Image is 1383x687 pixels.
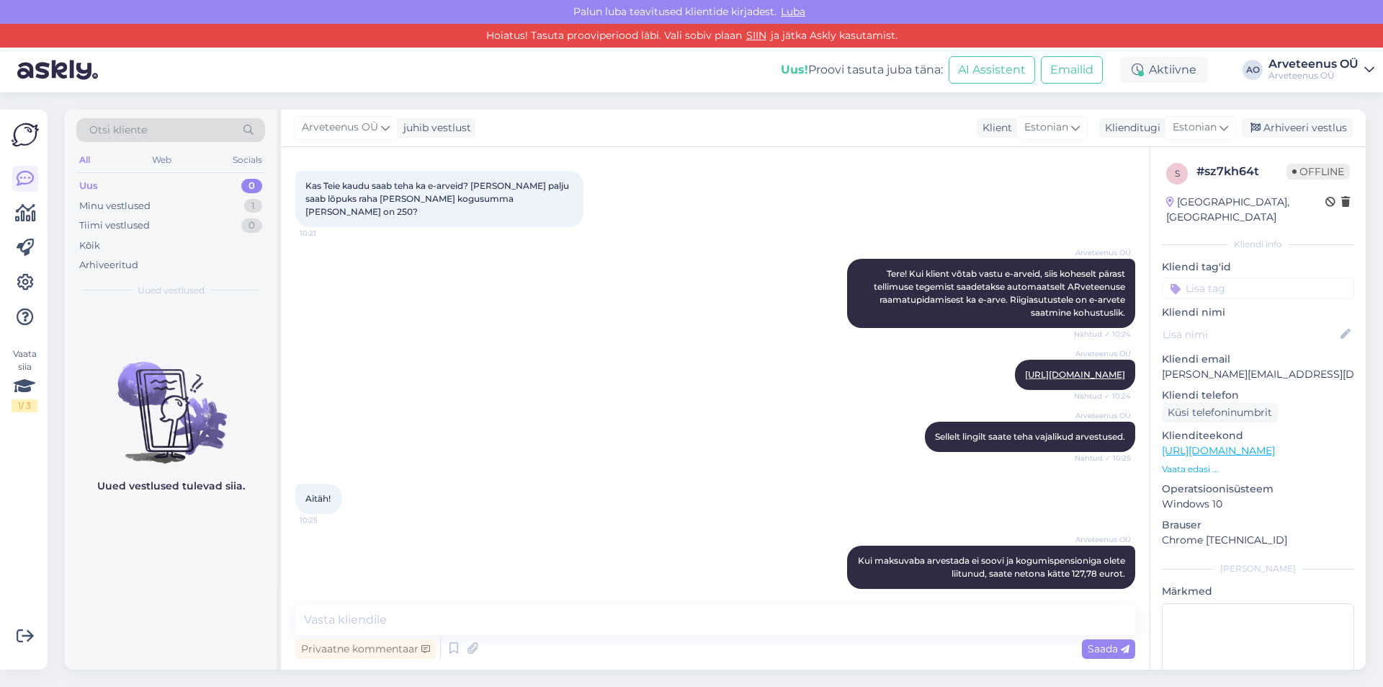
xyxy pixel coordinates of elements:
[1162,305,1354,320] p: Kliendi nimi
[1024,120,1068,136] span: Estonian
[1162,388,1354,403] p: Kliendi telefon
[79,258,138,272] div: Arhiveeritud
[858,555,1127,579] span: Kui maksuvaba arvestada ei soovi ja kogumispensioniga olete liitunud, saate netona kätte 127,78 e...
[12,347,37,412] div: Vaata siia
[12,399,37,412] div: 1 / 3
[1099,120,1160,136] div: Klienditugi
[1075,453,1131,464] span: Nähtud ✓ 10:25
[79,199,151,213] div: Minu vestlused
[935,431,1125,442] span: Sellelt lingilt saate teha vajalikud arvestused.
[1173,120,1217,136] span: Estonian
[295,639,436,659] div: Privaatne kommentaar
[1162,260,1354,275] p: Kliendi tag'id
[1162,367,1354,382] p: [PERSON_NAME][EMAIL_ADDRESS][DOMAIN_NAME]
[1041,56,1103,84] button: Emailid
[1162,518,1354,533] p: Brauser
[781,61,943,79] div: Proovi tasuta juba täna:
[241,179,262,193] div: 0
[1162,444,1275,457] a: [URL][DOMAIN_NAME]
[149,151,174,169] div: Web
[1162,584,1354,599] p: Märkmed
[1075,247,1131,258] span: Arveteenus OÜ
[12,121,39,149] img: Askly Logo
[1162,463,1354,476] p: Vaata edasi ...
[89,123,147,138] span: Otsi kliente
[1268,58,1374,81] a: Arveteenus OÜArveteenus OÜ
[1163,327,1338,342] input: Lisa nimi
[79,239,100,253] div: Kõik
[1075,534,1131,545] span: Arveteenus OÜ
[1166,195,1325,225] div: [GEOGRAPHIC_DATA], [GEOGRAPHIC_DATA]
[1242,118,1353,138] div: Arhiveeri vestlus
[742,29,771,42] a: SIIN
[1196,163,1286,180] div: # sz7kh64t
[776,5,810,18] span: Luba
[1268,70,1359,81] div: Arveteenus OÜ
[1286,164,1350,179] span: Offline
[1175,168,1180,179] span: s
[305,493,331,504] span: Aitäh!
[1074,391,1131,402] span: Nähtud ✓ 10:24
[1162,533,1354,548] p: Chrome [TECHNICAL_ID]
[1077,590,1131,600] span: 10:25
[305,180,571,217] span: Kas Teie kaudu saab teha ka e-arveid? [PERSON_NAME] palju saab lõpuks raha [PERSON_NAME] kogusumm...
[1074,329,1131,340] span: Nähtud ✓ 10:24
[97,479,245,494] p: Uued vestlused tulevad siia.
[1162,497,1354,512] p: Windows 10
[138,284,205,297] span: Uued vestlused
[76,151,93,169] div: All
[1243,60,1263,80] div: AO
[1162,482,1354,497] p: Operatsioonisüsteem
[1268,58,1359,70] div: Arveteenus OÜ
[1075,348,1131,359] span: Arveteenus OÜ
[1088,642,1129,655] span: Saada
[1120,57,1208,83] div: Aktiivne
[1075,410,1131,421] span: Arveteenus OÜ
[1162,352,1354,367] p: Kliendi email
[65,336,277,466] img: No chats
[1162,403,1278,422] div: Küsi telefoninumbrit
[1162,562,1354,575] div: [PERSON_NAME]
[300,228,354,239] span: 10:21
[874,268,1127,318] span: Tere! Kui klient võtab vastu e-arveid, siis koheselt pärast tellimuse tegemist saadetakse automaa...
[300,515,354,526] span: 10:25
[1162,238,1354,251] div: Kliendi info
[302,120,378,136] span: Arveteenus OÜ
[241,218,262,233] div: 0
[244,199,262,213] div: 1
[230,151,265,169] div: Socials
[79,218,150,233] div: Tiimi vestlused
[398,120,471,136] div: juhib vestlust
[79,179,98,193] div: Uus
[1162,278,1354,299] input: Lisa tag
[1025,369,1125,380] a: [URL][DOMAIN_NAME]
[781,63,808,76] b: Uus!
[1162,428,1354,443] p: Klienditeekond
[977,120,1012,136] div: Klient
[949,56,1035,84] button: AI Assistent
